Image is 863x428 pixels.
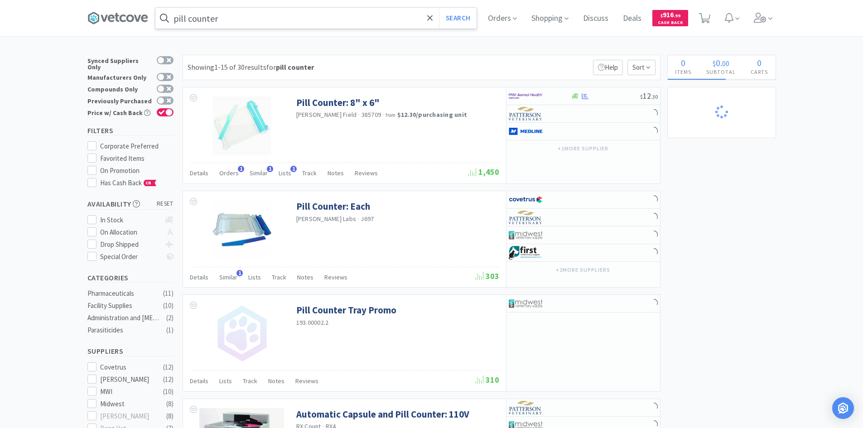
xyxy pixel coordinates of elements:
[266,63,314,72] span: for
[87,300,161,311] div: Facility Supplies
[619,14,645,23] a: Deals
[100,141,174,152] div: Corporate Preferred
[476,375,499,385] span: 310
[509,125,543,138] img: a646391c64b94eb2892348a965bf03f3_134.png
[100,215,160,226] div: In Stock
[250,169,268,177] span: Similar
[212,304,271,363] img: no_image.png
[272,273,286,281] span: Track
[361,215,374,223] span: J697
[279,169,291,177] span: Lists
[551,264,614,276] button: +2more suppliers
[238,166,244,172] span: 1
[100,399,156,409] div: Midwest
[219,169,239,177] span: Orders
[296,215,357,223] a: [PERSON_NAME] Labs
[166,325,174,336] div: ( 1 )
[100,362,156,373] div: Covetrus
[296,318,329,327] span: 193.00002.2
[163,288,174,299] div: ( 11 )
[324,273,347,281] span: Reviews
[100,239,160,250] div: Drop Shipped
[87,73,152,81] div: Manufacturers Only
[716,57,720,68] span: 0
[439,8,477,29] button: Search
[699,67,743,76] h4: Subtotal
[276,63,314,72] strong: pill counter
[509,193,543,207] img: 77fca1acd8b6420a9015268ca798ef17_1.png
[468,167,499,177] span: 1,450
[640,91,658,101] span: 12
[509,89,543,103] img: f6b2451649754179b5b4e0c70c3f7cb0_2.png
[382,111,384,119] span: ·
[553,142,612,155] button: +1more supplier
[248,273,261,281] span: Lists
[87,96,152,104] div: Previously Purchased
[100,411,156,422] div: [PERSON_NAME]
[699,58,743,67] div: .
[100,374,156,385] div: [PERSON_NAME]
[100,178,157,187] span: Has Cash Back
[212,96,271,155] img: 31d2a46620de482dbdad8fd8e9a4448f_33951.png
[296,304,396,316] a: Pill Counter Tray Promo
[296,408,469,420] a: Automatic Capsule and Pill Counter: 110V
[358,111,360,119] span: ·
[357,215,359,223] span: ·
[651,93,658,100] span: . 30
[290,166,297,172] span: 1
[509,107,543,120] img: f5e969b455434c6296c6d81ef179fa71_3.png
[713,59,716,68] span: $
[509,228,543,242] img: 4dd14cff54a648ac9e977f0c5da9bc2e_5.png
[661,10,680,19] span: 916
[476,271,499,281] span: 303
[297,273,313,281] span: Notes
[267,166,273,172] span: 1
[236,270,243,276] span: 1
[100,251,160,262] div: Special Order
[296,111,357,119] a: [PERSON_NAME] Field
[166,399,174,409] div: ( 8 )
[188,62,314,73] div: Showing 1-15 of 30 results
[87,56,152,70] div: Synced Suppliers Only
[100,386,156,397] div: MWI
[302,169,317,177] span: Track
[163,386,174,397] div: ( 10 )
[190,169,208,177] span: Details
[295,377,318,385] span: Reviews
[268,377,284,385] span: Notes
[100,153,174,164] div: Favorited Items
[87,199,174,209] h5: Availability
[658,20,683,26] span: Cash Back
[190,273,208,281] span: Details
[219,377,232,385] span: Lists
[163,362,174,373] div: ( 12 )
[355,169,378,177] span: Reviews
[661,13,663,19] span: $
[397,111,468,119] strong: $12.30 / purchasing unit
[157,199,174,209] span: reset
[296,200,370,212] a: Pill Counter: Each
[386,112,395,118] span: from
[144,180,153,186] span: CB
[328,169,344,177] span: Notes
[722,59,729,68] span: 00
[757,57,762,68] span: 0
[668,67,699,76] h4: Items
[100,165,174,176] div: On Promotion
[87,346,174,356] h5: Suppliers
[296,96,380,109] a: Pill Counter: 8" x 6"
[87,325,161,336] div: Parasiticides
[509,211,543,224] img: f5e969b455434c6296c6d81ef179fa71_3.png
[87,125,174,136] h5: Filters
[509,246,543,260] img: 67d67680309e4a0bb49a5ff0391dcc42_6.png
[362,111,381,119] span: 385709
[681,57,685,68] span: 0
[652,6,688,30] a: $916.99Cash Back
[100,227,160,238] div: On Allocation
[87,85,152,92] div: Compounds Only
[87,288,161,299] div: Pharmaceuticals
[509,297,543,310] img: 4dd14cff54a648ac9e977f0c5da9bc2e_5.png
[163,374,174,385] div: ( 12 )
[87,313,161,323] div: Administration and [MEDICAL_DATA]
[190,377,208,385] span: Details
